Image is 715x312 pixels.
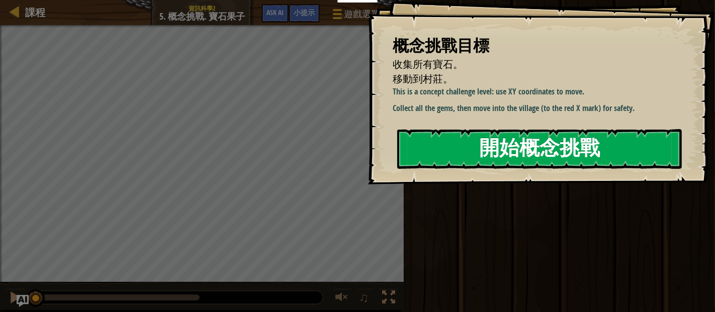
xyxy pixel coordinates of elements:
span: 遊戲選單 [344,8,380,21]
a: 課程 [20,6,45,19]
p: This is a concept challenge level: use XY coordinates to move. [393,86,688,97]
p: Collect all the gems, then move into the village (to the red X mark) for safety. [393,102,688,114]
span: Ask AI [266,8,284,17]
li: 收集所有寶石。 [380,57,677,72]
button: 切換全螢幕 [379,288,399,309]
span: 課程 [25,6,45,19]
span: ♫ [359,290,369,305]
button: Ask AI [261,4,289,23]
li: 移動到村莊。 [380,72,677,86]
span: 移動到村莊。 [393,72,453,85]
span: 收集所有寶石。 [393,57,463,71]
button: Ask AI [17,295,29,307]
div: 概念挑戰目標 [393,34,680,57]
button: 開始概念挑戰 [397,129,682,169]
button: 遊戲選單 [325,4,386,28]
button: 調整音量 [332,288,352,309]
span: 小提示 [294,8,315,17]
button: Ctrl + P: Pause [5,288,25,309]
button: ♫ [357,288,374,309]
